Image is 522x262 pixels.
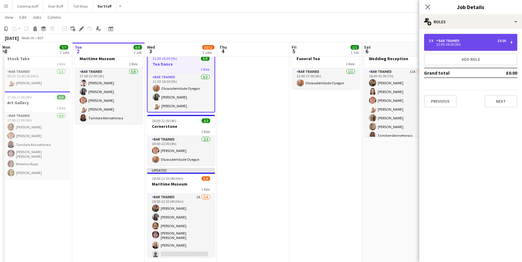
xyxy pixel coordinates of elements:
a: Edit [17,13,29,21]
span: 6 [363,48,371,55]
div: Updated [147,168,215,173]
app-card-role: Bar trained6/617:00-21:00 (4h)[PERSON_NAME][PERSON_NAME]Tamilore Akinsehinwa[PERSON_NAME] [PERSON... [2,112,70,179]
h3: Art Gallery [2,100,70,105]
span: 1 Role [129,62,138,66]
span: 18:00-22:30 (4h30m) [152,176,183,181]
span: Thu [219,44,227,50]
h3: Stock Take [2,56,70,61]
app-job-card: Updated11:30-16:30 (5h)3/3Tea Dance1 RoleBar trained3/311:30-16:30 (5h)Oluwademilade Oyegun[PERSO... [147,47,215,112]
button: Door Staff [43,0,68,12]
span: View [5,15,13,20]
span: Sat [364,44,371,50]
app-card-role: Bar trained3/311:30-16:30 (5h)Oluwademilade Oyegun[PERSON_NAME][PERSON_NAME] [148,74,214,112]
span: 1 Role [346,62,355,66]
span: 5 [291,48,297,55]
div: 1 Job [134,50,142,55]
td: Grand total [424,68,488,78]
span: 3/3 [201,56,209,61]
span: Week 36 [20,36,35,40]
h3: Maritime Museum [147,181,215,187]
div: 2 Jobs [60,50,69,55]
span: 7/7 [60,45,68,50]
div: 3 x [429,39,436,43]
span: Edit [19,15,26,20]
app-job-card: 18:00-01:00 (7h) (Sun)9/10Wedding Reception1 RoleBar trained11A9/1018:00-01:00 (7h)[PERSON_NAME][... [364,47,432,137]
h3: Maritime Museum [75,56,143,61]
span: 11:30-16:30 (5h) [153,56,177,61]
div: 1 Job [351,50,359,55]
div: 3 Jobs [202,50,214,55]
span: 2/2 [202,118,210,123]
h3: Job Details [419,3,522,11]
a: Jobs [30,13,44,21]
app-job-card: 13:00-17:00 (4h)1/1Funeral Tea1 RoleBar trained1/113:00-17:00 (4h)Oluwademilade Oyegun [292,47,359,89]
div: Bar trained [436,39,462,43]
span: 1 Role [418,62,427,66]
span: Jobs [32,15,41,20]
app-card-role: Bar trained5/517:00-22:00 (5h)[PERSON_NAME][PERSON_NAME][PERSON_NAME][PERSON_NAME]Tamilore Akinse... [75,68,143,124]
span: 5/5 [133,45,142,50]
span: 3 [146,48,155,55]
button: Bar Staff [93,0,117,12]
div: 11:30-16:30 (5h) [429,43,506,46]
span: 1 [2,48,10,55]
div: [DATE] [5,35,19,41]
span: 1/1 [350,45,359,50]
span: 2 [74,48,82,55]
span: 10/11 [202,45,214,50]
span: 1 Role [201,187,210,192]
div: Roles [419,15,522,29]
td: £0.00 [488,68,517,78]
h3: Wedding Reception [364,56,432,61]
span: Tue [75,44,82,50]
button: Previous [424,95,457,107]
span: 4 [218,48,227,55]
app-job-card: 09:30-15:00 (5h30m)1/1Stock Take1 RoleBar trained1/109:30-15:00 (5h30m)[PERSON_NAME] [2,47,70,89]
span: 18:00-22:00 (4h) [152,118,176,123]
button: Next [484,95,517,107]
app-job-card: 18:00-22:00 (4h)2/2Cornerstone1 RoleBar trained2/218:00-22:00 (4h)[PERSON_NAME]Oluwademilade Oyegun [147,115,215,165]
span: Wed [147,44,155,50]
app-card-role: Bar trained1/113:00-17:00 (4h)Oluwademilade Oyegun [292,68,359,89]
span: 17:00-21:00 (4h) [7,95,32,99]
span: 5/6 [202,176,210,181]
button: Catering staff [12,0,43,12]
button: Tall Ships [68,0,93,12]
div: BST [38,36,44,40]
span: Fri [292,44,297,50]
span: 6/6 [57,95,65,99]
span: 1 Role [201,67,209,72]
span: Comms [48,15,61,20]
button: Add role [424,53,517,65]
app-job-card: 17:00-21:00 (4h)6/6Art Gallery1 RoleBar trained6/617:00-21:00 (4h)[PERSON_NAME][PERSON_NAME]Tamil... [2,91,70,179]
h3: Funeral Tea [292,56,359,61]
span: 1 Role [201,129,210,134]
h3: Cornerstone [147,124,215,129]
h3: Tea Dance [148,61,214,67]
div: £0.00 [497,39,506,43]
app-card-role: Bar trained2/218:00-22:00 (4h)[PERSON_NAME]Oluwademilade Oyegun [147,136,215,165]
span: 1 Role [57,106,65,110]
app-card-role: Bar trained1/109:30-15:00 (5h30m)[PERSON_NAME] [2,68,70,89]
a: View [2,13,16,21]
span: Mon [2,44,10,50]
app-card-role: Bar trained1A5/618:00-22:30 (4h30m)[PERSON_NAME][PERSON_NAME][PERSON_NAME][PERSON_NAME] [PERSON_N... [147,194,215,260]
a: Comms [45,13,64,21]
app-card-role: Bar trained11A9/1018:00-01:00 (7h)[PERSON_NAME][PERSON_NAME][PERSON_NAME][PERSON_NAME][PERSON_NAM... [364,68,432,168]
app-job-card: 17:00-22:00 (5h)5/5Maritime Museum1 RoleBar trained5/517:00-22:00 (5h)[PERSON_NAME][PERSON_NAME][... [75,47,143,124]
app-job-card: Updated18:00-22:30 (4h30m)5/6Maritime Museum1 RoleBar trained1A5/618:00-22:30 (4h30m)[PERSON_NAME... [147,168,215,257]
span: 1 Role [57,62,65,66]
